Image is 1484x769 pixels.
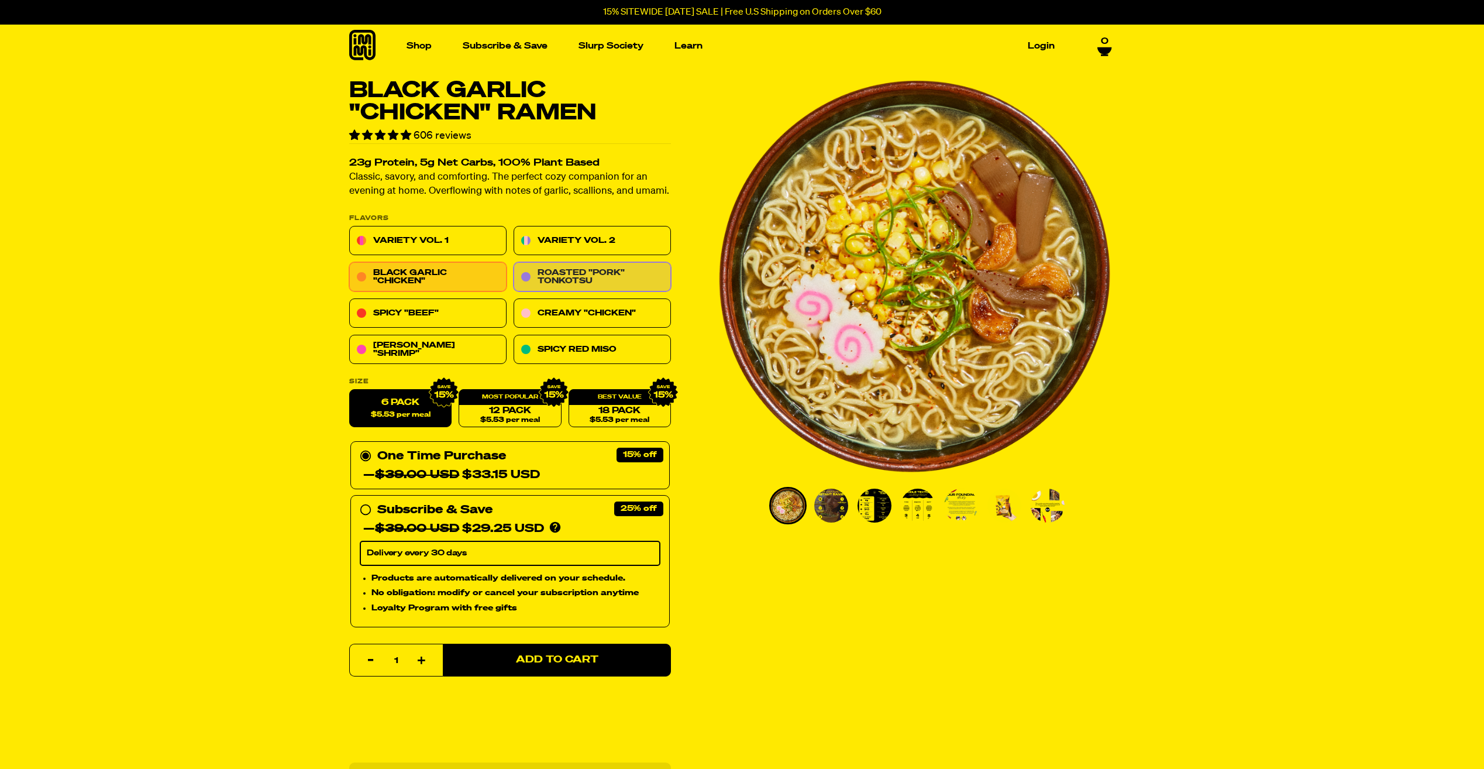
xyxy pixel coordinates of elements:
[349,171,671,199] p: Classic, savory, and comforting. The perfect cozy companion for an evening at home. Overflowing w...
[349,390,452,428] label: 6 Pack
[349,263,507,292] a: Black Garlic "Chicken"
[987,489,1021,523] img: Black Garlic "Chicken" Ramen
[812,487,850,524] li: Go to slide 2
[349,379,671,385] label: Size
[901,489,935,523] img: Black Garlic "Chicken" Ramen
[360,541,660,566] select: Subscribe & Save —$39.00 USD$29.25 USD Products are automatically delivered on your schedule. No ...
[514,299,671,328] a: Creamy "Chicken"
[349,335,507,365] a: [PERSON_NAME] "Shrimp"
[670,37,707,55] a: Learn
[718,80,1111,473] li: 1 of 7
[377,501,493,520] div: Subscribe & Save
[371,587,660,600] li: No obligation: modify or cancel your subscription anytime
[899,487,936,524] li: Go to slide 4
[371,572,660,585] li: Products are automatically delivered on your schedule.
[375,523,459,535] del: $39.00 USD
[363,520,544,538] div: — $29.25 USD
[514,335,671,365] a: Spicy Red Miso
[718,80,1111,473] div: PDP main carousel
[1097,36,1112,56] a: 0
[459,390,561,428] a: 12 Pack$5.53 per meal
[858,489,891,523] img: Black Garlic "Chicken" Ramen
[515,655,598,665] span: Add to Cart
[942,487,980,524] li: Go to slide 5
[648,377,678,408] img: IMG_9632.png
[363,466,540,485] div: — $33.15 USD
[590,417,649,424] span: $5.53 per meal
[414,131,471,141] span: 606 reviews
[349,226,507,256] a: Variety Vol. 1
[986,487,1023,524] li: Go to slide 6
[603,7,882,18] p: 15% SITEWIDE [DATE] SALE | Free U.S Shipping on Orders Over $60
[1023,37,1059,55] a: Login
[814,489,848,523] img: Black Garlic "Chicken" Ramen
[718,80,1111,473] img: Black Garlic "Chicken" Ramen
[402,37,436,55] a: Shop
[371,602,660,615] li: Loyalty Program with free gifts
[514,263,671,292] a: Roasted "Pork" Tonkotsu
[443,644,671,677] button: Add to Cart
[429,377,459,408] img: IMG_9632.png
[514,226,671,256] a: Variety Vol. 2
[370,411,430,419] span: $5.53 per meal
[538,377,569,408] img: IMG_9632.png
[1031,489,1065,523] img: Black Garlic "Chicken" Ramen
[568,390,670,428] a: 18 Pack$5.53 per meal
[856,487,893,524] li: Go to slide 3
[357,644,436,677] input: quantity
[1029,487,1066,524] li: Go to slide 7
[349,299,507,328] a: Spicy "Beef"
[718,487,1111,524] div: PDP main carousel thumbnails
[1101,36,1108,47] span: 0
[402,25,1059,67] nav: Main navigation
[349,131,414,141] span: 4.76 stars
[480,417,539,424] span: $5.53 per meal
[349,215,671,222] p: Flavors
[375,469,459,481] del: $39.00 USD
[349,80,671,124] h1: Black Garlic "Chicken" Ramen
[349,159,671,169] h2: 23g Protein, 5g Net Carbs, 100% Plant Based
[771,489,805,523] img: Black Garlic "Chicken" Ramen
[574,37,648,55] a: Slurp Society
[458,37,552,55] a: Subscribe & Save
[360,447,660,485] div: One Time Purchase
[944,489,978,523] img: Black Garlic "Chicken" Ramen
[769,487,807,524] li: Go to slide 1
